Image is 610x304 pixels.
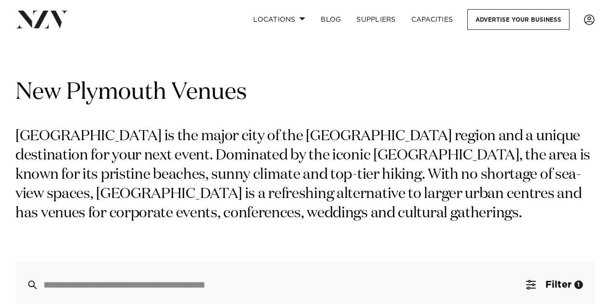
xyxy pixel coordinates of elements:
[245,9,313,30] a: Locations
[545,280,571,290] span: Filter
[574,280,583,289] div: 1
[313,9,349,30] a: BLOG
[404,9,461,30] a: Capacities
[349,9,403,30] a: SUPPLIERS
[15,127,595,223] p: [GEOGRAPHIC_DATA] is the major city of the [GEOGRAPHIC_DATA] region and a unique destination for ...
[467,9,569,30] a: Advertise your business
[15,11,68,28] img: nzv-logo.png
[15,78,595,108] h1: New Plymouth Venues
